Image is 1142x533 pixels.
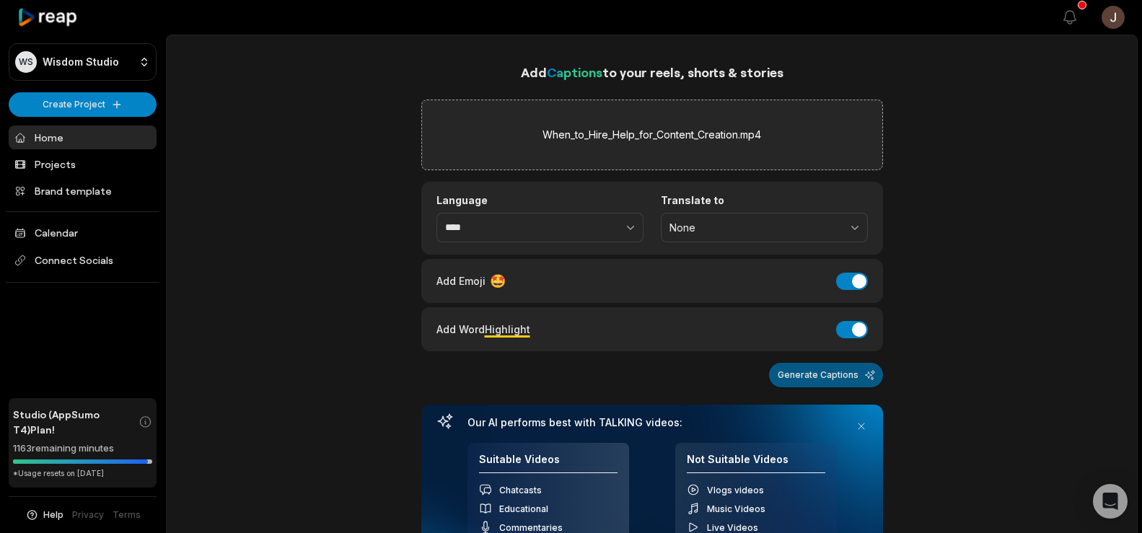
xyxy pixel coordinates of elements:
label: When_to_Hire_Help_for_Content_Creation.mp4 [543,126,761,144]
label: Language [436,194,644,207]
div: WS [15,51,37,73]
h4: Suitable Videos [479,453,618,474]
span: None [669,221,839,234]
a: Calendar [9,221,157,245]
button: Create Project [9,92,157,117]
h4: Not Suitable Videos [687,453,825,474]
a: Home [9,125,157,149]
label: Translate to [661,194,868,207]
h3: Our AI performs best with TALKING videos: [467,416,837,429]
a: Privacy [72,508,104,521]
h1: Add to your reels, shorts & stories [421,62,883,82]
button: None [661,213,868,243]
span: Captions [547,64,602,80]
span: Highlight [485,323,530,335]
div: Open Intercom Messenger [1093,484,1128,519]
button: Help [25,508,63,521]
span: Help [43,508,63,521]
span: Chatcasts [499,485,542,495]
p: Wisdom Studio [43,56,119,69]
div: Add Word [436,320,530,339]
span: Music Videos [707,503,765,514]
div: 1163 remaining minutes [13,441,152,456]
a: Brand template [9,179,157,203]
button: Generate Captions [769,363,883,387]
a: Projects [9,152,157,176]
span: Studio (AppSumo T4) Plan! [13,407,139,437]
span: Live Videos [707,522,758,533]
span: 🤩 [490,271,506,291]
span: Commentaries [499,522,563,533]
span: Connect Socials [9,247,157,273]
span: Vlogs videos [707,485,764,495]
span: Educational [499,503,548,514]
a: Terms [113,508,141,521]
span: Add Emoji [436,273,486,288]
div: *Usage resets on [DATE] [13,468,152,479]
